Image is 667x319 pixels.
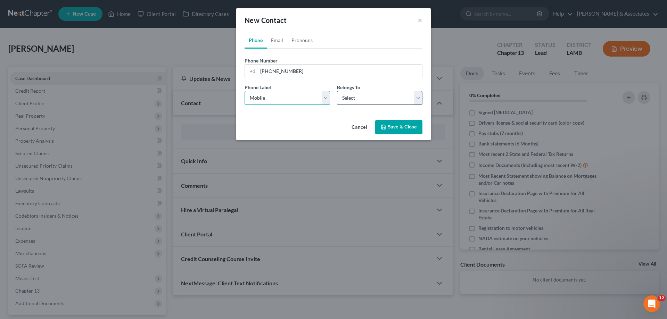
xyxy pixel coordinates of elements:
[337,84,360,90] span: Belongs To
[287,32,317,49] a: Pronouns
[267,32,287,49] a: Email
[346,121,372,135] button: Cancel
[658,295,666,301] span: 12
[245,32,267,49] a: Phone
[643,295,660,312] iframe: Intercom live chat
[418,16,422,24] button: ×
[245,84,271,90] span: Phone Label
[245,65,258,78] div: +1
[245,58,278,64] span: Phone Number
[245,16,287,24] span: New Contact
[258,65,422,78] input: ###-###-####
[375,120,422,135] button: Save & Close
